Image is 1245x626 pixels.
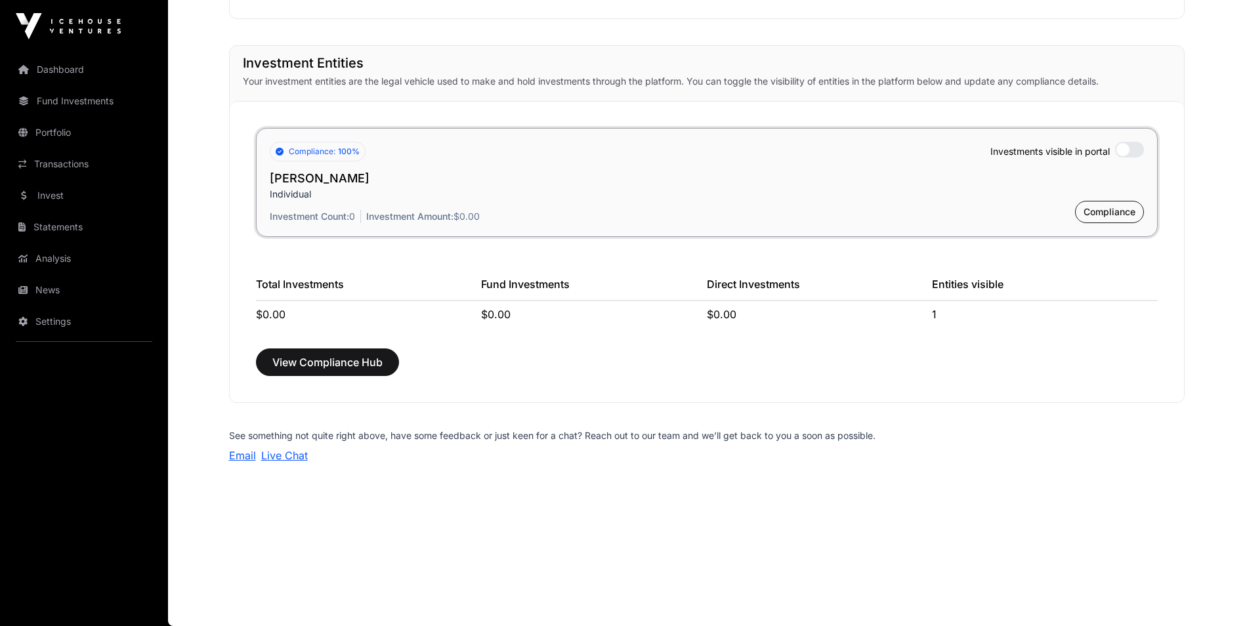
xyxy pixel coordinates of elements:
p: 0 [270,210,361,223]
div: Fund Investments [481,276,707,301]
span: Compliance [1084,205,1135,219]
span: 100% [338,146,360,157]
a: Compliance [1075,209,1144,222]
h1: Investment Entities [243,54,1171,72]
a: Transactions [11,150,158,178]
a: Dashboard [11,55,158,84]
p: $0.00 [366,210,480,223]
iframe: Chat Widget [1179,563,1245,626]
a: Portfolio [11,118,158,147]
div: $0.00 [256,306,482,322]
a: Fund Investments [11,87,158,115]
a: Live Chat [261,449,308,462]
span: Investment Amount: [366,211,454,222]
div: 1 [932,306,1158,322]
button: View Compliance Hub [256,348,399,376]
a: Settings [11,307,158,336]
a: Email [229,449,256,462]
div: Entities visible [932,276,1158,301]
button: Compliance [1075,201,1144,223]
a: Invest [11,181,158,210]
a: Statements [11,213,158,241]
h2: [PERSON_NAME] [270,169,1144,188]
a: News [11,276,158,304]
a: View Compliance Hub [256,362,399,375]
img: Icehouse Ventures Logo [16,13,121,39]
label: Minimum 1 Entity Active [1115,142,1144,157]
a: Analysis [11,244,158,273]
p: Your investment entities are the legal vehicle used to make and hold investments through the plat... [243,75,1171,88]
div: $0.00 [707,306,933,322]
p: Individual [270,188,1144,201]
span: Investments visible in portal [990,145,1110,158]
p: See something not quite right above, have some feedback or just keen for a chat? Reach out to our... [229,429,1185,442]
div: Total Investments [256,276,482,301]
span: View Compliance Hub [272,354,383,370]
div: $0.00 [481,306,707,322]
span: Investment Count: [270,211,349,222]
span: Compliance: [289,146,335,157]
div: Direct Investments [707,276,933,301]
